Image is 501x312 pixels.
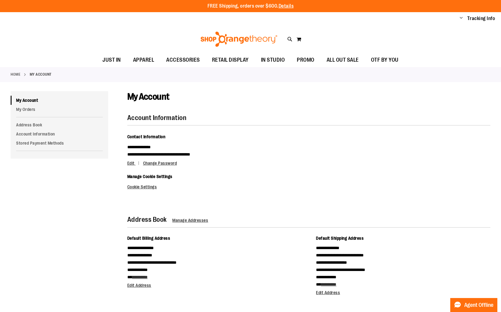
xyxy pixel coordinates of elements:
[261,53,285,67] span: IN STUDIO
[327,53,359,67] span: ALL OUT SALE
[11,96,108,105] a: My Account
[127,161,142,166] a: Edit
[11,72,20,77] a: Home
[127,114,187,122] strong: Account Information
[371,53,399,67] span: OTF BY YOU
[11,129,108,139] a: Account Information
[166,53,200,67] span: ACCESSORIES
[460,15,463,22] button: Account menu
[316,236,364,241] span: Default Shipping Address
[467,15,495,22] a: Tracking Info
[208,3,294,10] p: FREE Shipping, orders over $600.
[143,161,177,166] a: Change Password
[127,184,157,189] a: Cookie Settings
[316,290,340,295] a: Edit Address
[212,53,249,67] span: RETAIL DISPLAY
[30,72,52,77] strong: My Account
[127,283,151,288] a: Edit Address
[11,105,108,114] a: My Orders
[11,120,108,129] a: Address Book
[102,53,121,67] span: JUST IN
[133,53,154,67] span: APPAREL
[11,139,108,148] a: Stored Payment Methods
[464,302,493,308] span: Agent Offline
[200,32,278,47] img: Shop Orangetheory
[127,216,167,223] strong: Address Book
[279,3,294,9] a: Details
[127,236,170,241] span: Default Billing Address
[450,298,497,312] button: Agent Offline
[172,218,208,223] a: Manage Addresses
[127,91,170,102] span: My Account
[127,134,166,139] span: Contact Information
[127,161,135,166] span: Edit
[297,53,314,67] span: PROMO
[127,174,173,179] span: Manage Cookie Settings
